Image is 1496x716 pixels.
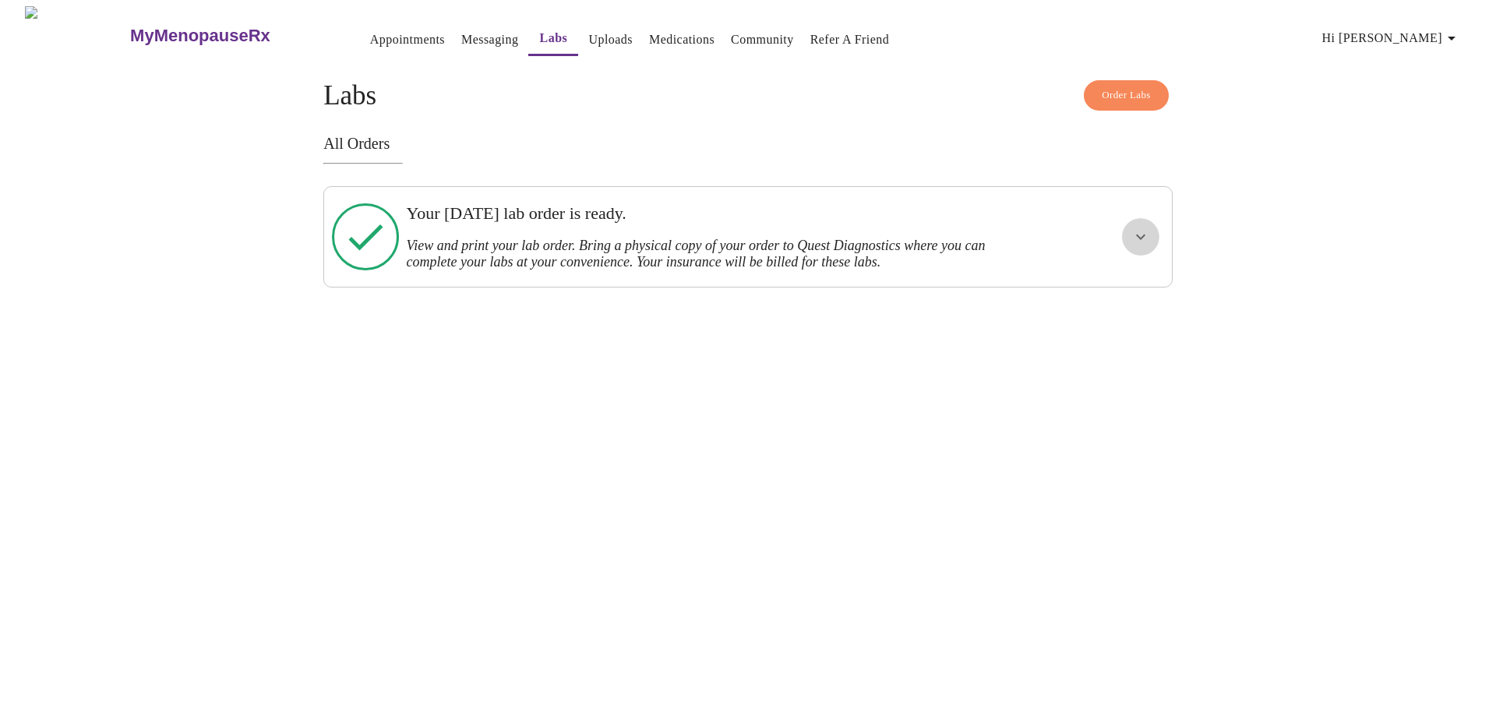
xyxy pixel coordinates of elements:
a: Labs [540,27,568,49]
h4: Labs [323,80,1173,111]
span: Order Labs [1102,86,1151,104]
button: Uploads [582,24,639,55]
button: Medications [643,24,721,55]
h3: MyMenopauseRx [130,26,270,46]
button: Community [725,24,800,55]
a: Community [731,29,794,51]
button: Appointments [364,24,451,55]
h3: Your [DATE] lab order is ready. [406,203,1007,224]
button: Messaging [455,24,524,55]
h3: All Orders [323,135,1173,153]
a: Uploads [588,29,633,51]
button: Order Labs [1084,80,1169,111]
a: MyMenopauseRx [129,9,333,63]
a: Medications [649,29,714,51]
h3: View and print your lab order. Bring a physical copy of your order to Quest Diagnostics where you... [406,238,1007,270]
span: Hi [PERSON_NAME] [1322,27,1461,49]
a: Refer a Friend [810,29,890,51]
a: Messaging [461,29,518,51]
img: MyMenopauseRx Logo [25,6,129,65]
button: Refer a Friend [804,24,896,55]
button: show more [1122,218,1159,256]
a: Appointments [370,29,445,51]
button: Labs [528,23,578,56]
button: Hi [PERSON_NAME] [1316,23,1467,54]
